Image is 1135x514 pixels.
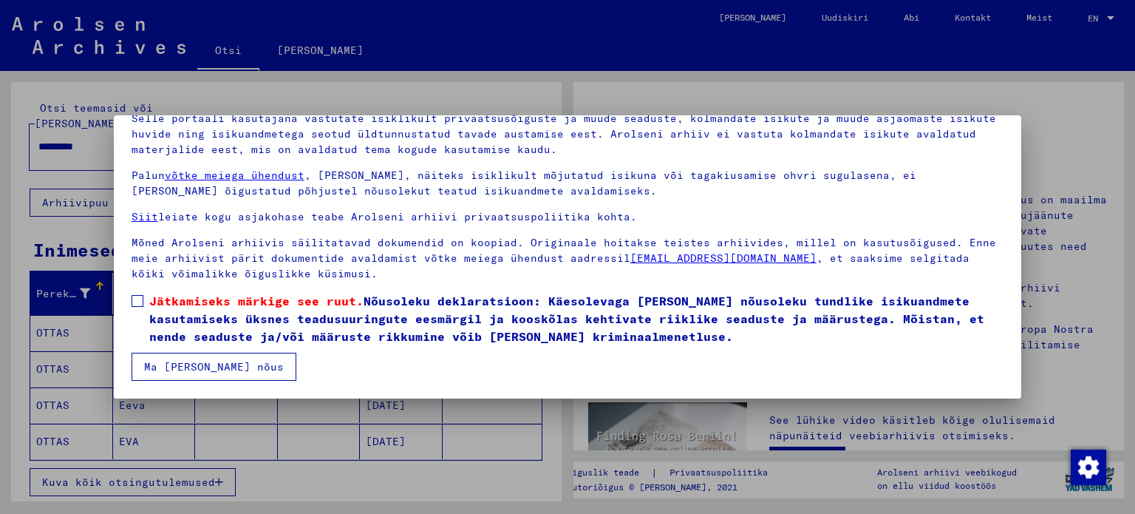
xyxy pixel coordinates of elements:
[1070,449,1105,484] div: Nõusoleku muutmine
[149,294,984,344] font: Nõusoleku deklaratsioon: Käesolevaga [PERSON_NAME] nõusoleku tundlike isikuandmete kasutamiseks ü...
[132,169,165,182] font: Palun
[132,210,158,223] a: Siit
[1071,450,1106,485] img: Nõusoleku muutmine
[158,210,637,223] font: leiate kogu asjakohase teabe Arolseni arhiivi privaatsuspoliitika kohta.
[144,360,284,373] font: Ma [PERSON_NAME] nõus
[132,353,296,381] button: Ma [PERSON_NAME] nõus
[630,251,817,265] a: [EMAIL_ADDRESS][DOMAIN_NAME]
[132,236,996,265] font: Mõned Arolseni arhiivis säilitatavad dokumendid on koopiad. Originaale hoitakse teistes arhiivide...
[149,294,364,308] font: Jätkamiseks märkige see ruut.
[165,169,304,182] a: võtke meiega ühendust
[132,169,916,197] font: , [PERSON_NAME], näiteks isiklikult mõjutatud isikuna või tagakiusamise ohvri sugulasena, ei [PER...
